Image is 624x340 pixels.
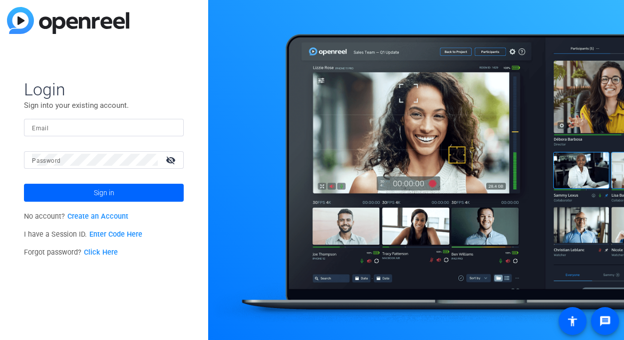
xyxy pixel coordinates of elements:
[160,153,184,167] mat-icon: visibility_off
[24,100,184,111] p: Sign into your existing account.
[7,7,129,34] img: blue-gradient.svg
[24,248,118,257] span: Forgot password?
[24,184,184,202] button: Sign in
[67,212,128,221] a: Create an Account
[24,79,184,100] span: Login
[24,212,128,221] span: No account?
[94,180,114,205] span: Sign in
[32,125,48,132] mat-label: Email
[84,248,118,257] a: Click Here
[599,315,611,327] mat-icon: message
[32,157,60,164] mat-label: Password
[32,121,176,133] input: Enter Email Address
[567,315,579,327] mat-icon: accessibility
[89,230,142,239] a: Enter Code Here
[24,230,142,239] span: I have a Session ID.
